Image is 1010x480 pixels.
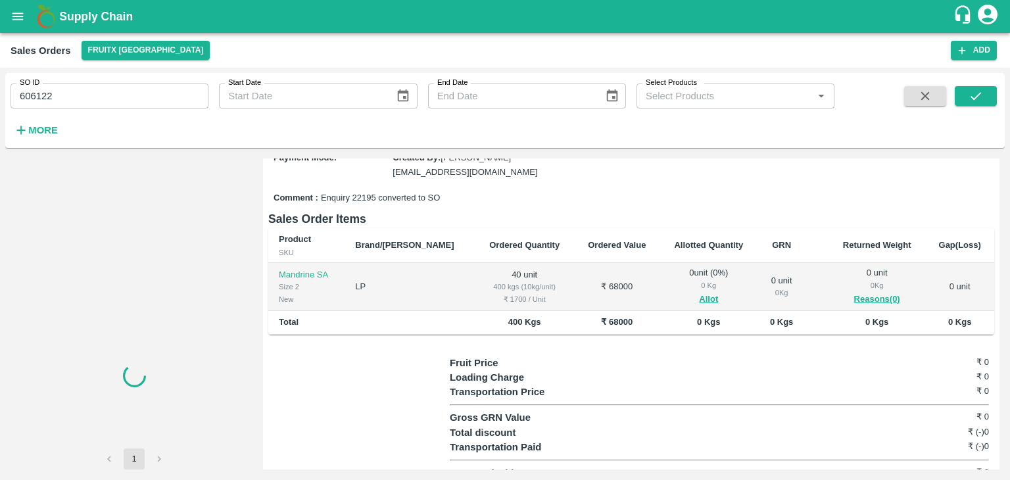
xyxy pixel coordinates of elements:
[274,153,337,162] label: Payment Mode :
[28,125,58,135] strong: More
[601,317,633,327] b: ₹ 68000
[228,78,261,88] label: Start Date
[355,240,454,250] b: Brand/[PERSON_NAME]
[671,267,747,306] div: 0 unit ( 0 %)
[600,84,625,108] button: Choose date
[865,317,888,327] b: 0 Kgs
[279,247,334,258] div: SKU
[393,153,441,162] label: Created By :
[925,263,994,311] td: 0 unit
[699,292,718,307] button: Allot
[450,356,585,370] p: Fruit Price
[843,240,911,250] b: Returned Weight
[450,385,585,399] p: Transportation Price
[428,84,594,108] input: End Date
[475,263,574,311] td: 40 unit
[768,275,795,299] div: 0 unit
[976,3,999,30] div: account of current user
[450,370,585,385] p: Loading Charge
[899,466,989,479] h6: ₹ 0
[899,440,989,453] h6: ₹ (-)0
[489,240,560,250] b: Ordered Quantity
[11,119,61,141] button: More
[279,269,334,281] p: Mandrine SA
[274,192,318,204] label: Comment :
[279,293,334,305] div: New
[11,42,71,59] div: Sales Orders
[768,287,795,299] div: 0 Kg
[839,267,915,306] div: 0 unit
[59,7,953,26] a: Supply Chain
[772,240,791,250] b: GRN
[279,234,311,244] b: Product
[345,263,475,311] td: LP
[450,410,585,425] p: Gross GRN Value
[321,192,440,204] span: Enquiry 22195 converted to SO
[59,10,133,23] b: Supply Chain
[948,317,971,327] b: 0 Kgs
[11,84,208,108] input: Enter SO ID
[485,293,564,305] div: ₹ 1700 / Unit
[839,279,915,291] div: 0 Kg
[450,466,585,480] p: Net Receivables
[485,281,564,293] div: 400 kgs (10kg/unit)
[450,440,585,454] p: Transportation Paid
[899,410,989,423] h6: ₹ 0
[97,448,172,469] nav: pagination navigation
[640,87,809,105] input: Select Products
[697,317,720,327] b: 0 Kgs
[124,448,145,469] button: page 1
[646,78,697,88] label: Select Products
[813,87,830,105] button: Open
[82,41,210,60] button: Select DC
[588,240,646,250] b: Ordered Value
[939,240,981,250] b: Gap(Loss)
[391,84,416,108] button: Choose date
[508,317,541,327] b: 400 Kgs
[770,317,793,327] b: 0 Kgs
[20,78,39,88] label: SO ID
[671,279,747,291] div: 0 Kg
[268,210,994,228] h6: Sales Order Items
[219,84,385,108] input: Start Date
[450,425,585,440] p: Total discount
[953,5,976,28] div: customer-support
[437,78,468,88] label: End Date
[279,281,334,293] div: Size 2
[33,3,59,30] img: logo
[674,240,743,250] b: Allotted Quantity
[899,425,989,439] h6: ₹ (-)0
[279,317,299,327] b: Total
[574,263,660,311] td: ₹ 68000
[899,385,989,398] h6: ₹ 0
[393,153,537,177] span: [PERSON_NAME][EMAIL_ADDRESS][DOMAIN_NAME]
[951,41,997,60] button: Add
[899,370,989,383] h6: ₹ 0
[3,1,33,32] button: open drawer
[839,292,915,307] button: Reasons(0)
[899,356,989,369] h6: ₹ 0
